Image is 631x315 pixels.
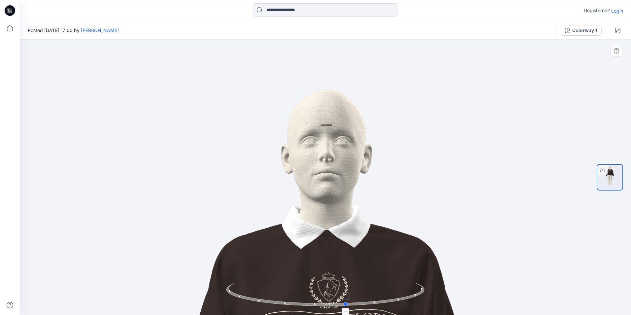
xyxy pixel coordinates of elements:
[584,7,610,15] p: Registered?
[572,27,597,34] div: Colorway 1
[597,165,622,190] img: Arşiv
[81,27,119,33] a: [PERSON_NAME]
[28,27,119,34] span: Posted [DATE] 17:00 by
[611,7,623,14] p: Login
[561,25,602,36] button: Colorway 1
